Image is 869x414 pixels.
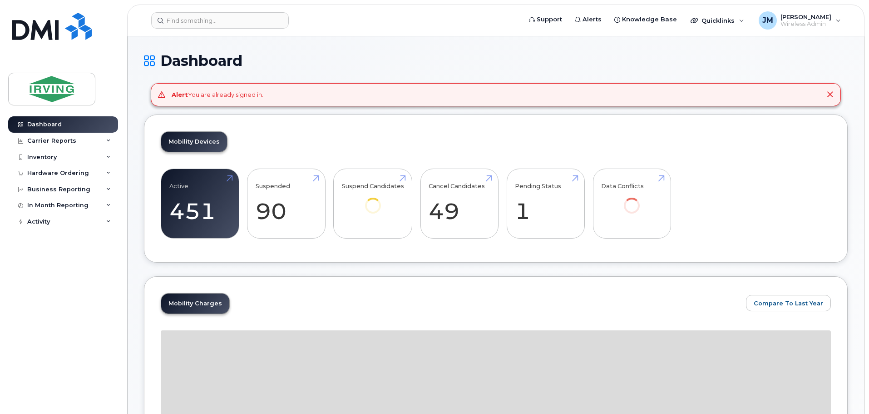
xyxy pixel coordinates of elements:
[601,174,662,226] a: Data Conflicts
[144,53,848,69] h1: Dashboard
[754,299,823,308] span: Compare To Last Year
[172,91,188,98] strong: Alert
[515,174,576,234] a: Pending Status 1
[256,174,317,234] a: Suspended 90
[342,174,404,226] a: Suspend Candidates
[161,132,227,152] a: Mobility Devices
[429,174,490,234] a: Cancel Candidates 49
[169,174,231,234] a: Active 451
[172,90,263,99] div: You are already signed in.
[161,294,229,314] a: Mobility Charges
[746,295,831,311] button: Compare To Last Year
